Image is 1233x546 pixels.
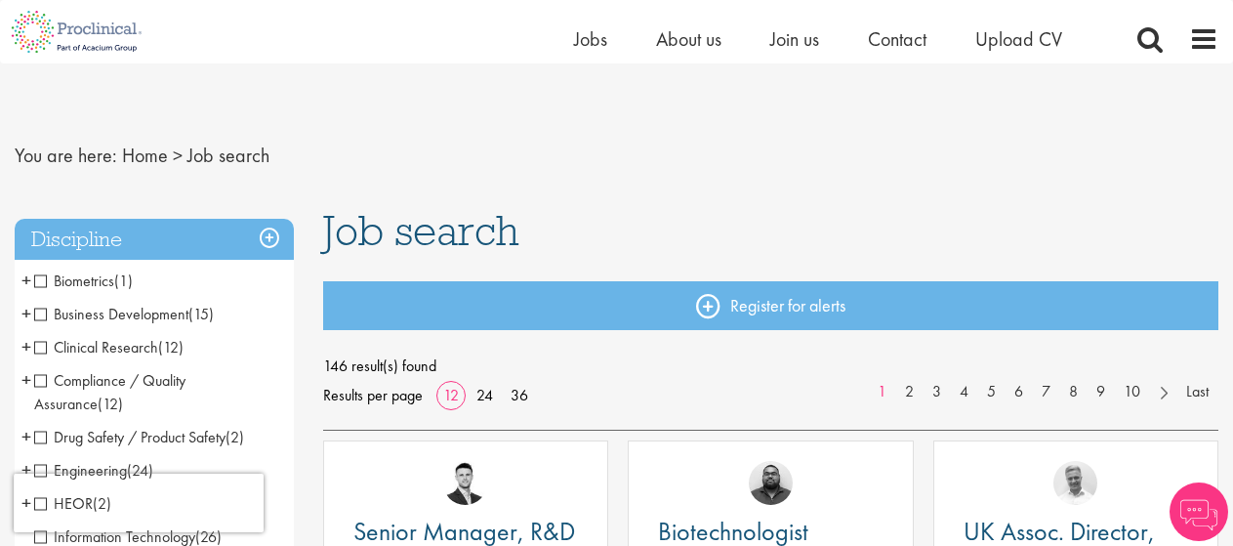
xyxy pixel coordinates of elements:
[977,381,1006,403] a: 5
[158,337,184,357] span: (12)
[436,385,466,405] a: 12
[975,26,1062,52] a: Upload CV
[470,385,500,405] a: 24
[658,520,883,544] a: Biotechnologist
[21,332,31,361] span: +
[21,266,31,295] span: +
[1053,461,1097,505] img: Joshua Bye
[21,299,31,328] span: +
[34,337,158,357] span: Clinical Research
[574,26,607,52] a: Jobs
[1059,381,1088,403] a: 8
[1005,381,1033,403] a: 6
[114,271,133,291] span: (1)
[34,337,184,357] span: Clinical Research
[770,26,819,52] a: Join us
[34,427,226,447] span: Drug Safety / Product Safety
[656,26,721,52] a: About us
[34,427,244,447] span: Drug Safety / Product Safety
[950,381,978,403] a: 4
[98,394,123,414] span: (12)
[749,461,793,505] img: Ashley Bennett
[34,304,214,324] span: Business Development
[443,461,487,505] img: Joshua Godden
[323,281,1218,330] a: Register for alerts
[868,26,926,52] a: Contact
[323,204,519,257] span: Job search
[323,352,1218,381] span: 146 result(s) found
[21,365,31,395] span: +
[187,143,269,168] span: Job search
[34,460,153,481] span: Engineering
[1176,381,1218,403] a: Last
[1087,381,1115,403] a: 9
[14,474,264,532] iframe: reCAPTCHA
[226,427,244,447] span: (2)
[15,143,117,168] span: You are here:
[34,271,133,291] span: Biometrics
[323,381,423,410] span: Results per page
[127,460,153,481] span: (24)
[21,422,31,451] span: +
[504,385,535,405] a: 36
[34,271,114,291] span: Biometrics
[34,460,127,481] span: Engineering
[895,381,924,403] a: 2
[122,143,168,168] a: breadcrumb link
[173,143,183,168] span: >
[188,304,214,324] span: (15)
[1170,483,1228,541] img: Chatbot
[923,381,951,403] a: 3
[34,370,185,414] span: Compliance / Quality Assurance
[34,304,188,324] span: Business Development
[1114,381,1150,403] a: 10
[21,455,31,484] span: +
[15,219,294,261] h3: Discipline
[1032,381,1060,403] a: 7
[868,381,896,403] a: 1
